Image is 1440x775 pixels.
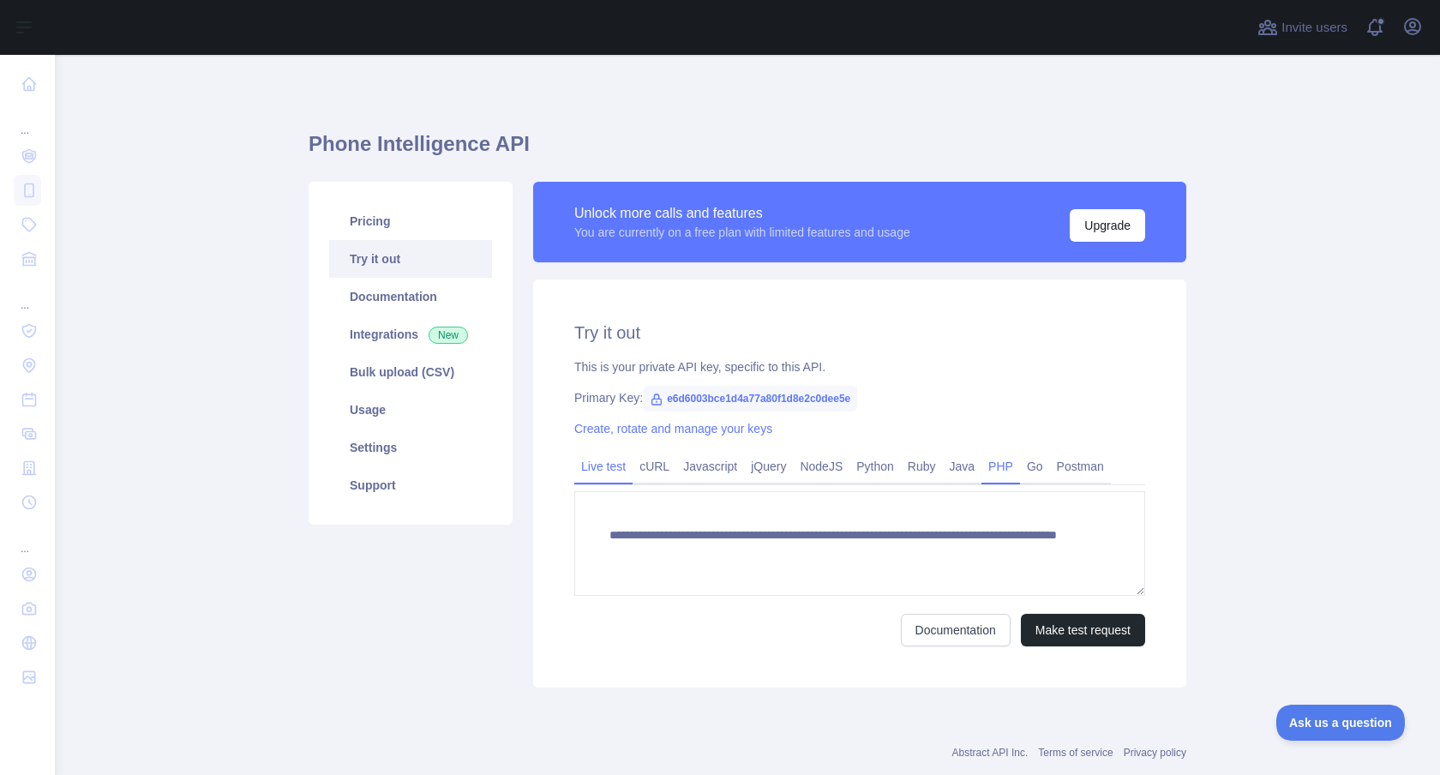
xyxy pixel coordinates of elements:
a: Try it out [329,240,492,278]
a: Abstract API Inc. [952,747,1029,759]
h1: Phone Intelligence API [309,130,1186,171]
span: Invite users [1281,18,1347,38]
a: Ruby [901,453,943,480]
button: Invite users [1254,14,1351,41]
a: Pricing [329,202,492,240]
a: Live test [574,453,633,480]
a: Usage [329,391,492,429]
a: PHP [981,453,1020,480]
a: Integrations New [329,315,492,353]
span: e6d6003bce1d4a77a80f1d8e2c0dee5e [643,386,857,412]
div: Primary Key: [574,389,1145,406]
a: Java [943,453,982,480]
a: Documentation [901,614,1011,646]
a: Bulk upload (CSV) [329,353,492,391]
div: This is your private API key, specific to this API. [574,358,1145,375]
a: Postman [1050,453,1111,480]
button: Upgrade [1070,209,1145,242]
a: Documentation [329,278,492,315]
a: jQuery [744,453,793,480]
a: Support [329,466,492,504]
h2: Try it out [574,321,1145,345]
span: New [429,327,468,344]
a: Create, rotate and manage your keys [574,422,772,436]
div: You are currently on a free plan with limited features and usage [574,224,910,241]
a: Python [849,453,901,480]
div: ... [14,278,41,312]
button: Make test request [1021,614,1145,646]
a: Terms of service [1038,747,1113,759]
a: Javascript [676,453,744,480]
a: cURL [633,453,676,480]
div: ... [14,521,41,556]
a: Settings [329,429,492,466]
iframe: Toggle Customer Support [1276,705,1406,741]
a: Privacy policy [1124,747,1186,759]
div: ... [14,103,41,137]
a: Go [1020,453,1050,480]
div: Unlock more calls and features [574,203,910,224]
a: NodeJS [793,453,849,480]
